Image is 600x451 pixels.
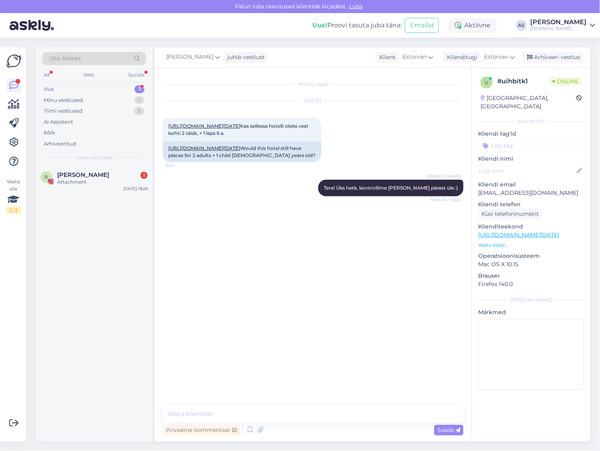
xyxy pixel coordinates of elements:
[485,79,488,85] span: u
[437,426,460,434] span: Saada
[140,172,148,179] div: 1
[44,85,54,93] div: Uus
[6,207,21,214] div: 2 / 3
[478,280,584,288] p: Firefox 140.0
[163,142,321,162] div: Would this hotel still have places for 2 adults + 1 child [DEMOGRAPHIC_DATA] years old?
[168,123,240,129] a: [URL][DOMAIN_NAME][DATE]
[481,94,576,111] div: [GEOGRAPHIC_DATA], [GEOGRAPHIC_DATA]
[135,96,144,104] div: 1
[484,53,508,61] span: Estonian
[478,272,584,280] p: Brauser
[6,54,21,69] img: Askly Logo
[478,180,584,189] p: Kliendi email
[134,107,144,115] div: 5
[530,25,587,32] div: [DOMAIN_NAME]
[44,140,76,148] div: Arhiveeritud
[550,77,582,86] span: Online
[516,20,527,31] div: AS
[478,155,584,163] p: Kliendi nimi
[44,118,73,126] div: AI Assistent
[444,53,477,61] div: Klienditugi
[448,18,497,33] div: Aktiivne
[165,163,195,169] span: 18:23
[224,53,265,61] div: juhib vestlust
[44,96,83,104] div: Minu vestlused
[430,197,461,203] span: Nähtud ✓ 18:24
[405,18,439,33] button: Emailid
[479,167,575,175] input: Lisa nimi
[402,53,427,61] span: Estonian
[312,21,327,29] b: Uus!
[478,252,584,260] p: Operatsioonisüsteem
[497,77,550,86] div: # uihbitk1
[6,178,21,214] div: Vaata siia
[324,185,458,191] span: Tere! Üks hetk, kontrollime [PERSON_NAME] pärast üle :)
[478,308,584,317] p: Märkmed
[478,118,584,125] div: Kliendi info
[76,154,113,161] span: Uued vestlused
[127,70,146,80] div: Socials
[49,54,81,63] span: Otsi kliente
[42,70,51,80] div: All
[312,21,402,30] div: Proovi tasuta juba täna:
[427,173,461,179] span: [PERSON_NAME]
[57,178,148,186] div: Attachment
[376,53,396,61] div: Klient
[530,19,595,32] a: [PERSON_NAME][DOMAIN_NAME]
[478,140,584,152] input: Lisa tag
[123,186,148,192] div: [DATE] 18:26
[478,200,584,209] p: Kliendi telefon
[163,97,463,104] div: [DATE]
[163,425,240,436] div: Privaatne kommentaar
[166,53,213,61] span: [PERSON_NAME]
[168,145,240,151] a: [URL][DOMAIN_NAME][DATE]
[44,107,83,115] div: Tiimi vestlused
[478,231,559,238] a: [URL][DOMAIN_NAME][DATE]
[478,242,584,249] p: Vaata edasi ...
[163,81,463,88] div: Vestlus algas
[530,19,587,25] div: [PERSON_NAME]
[522,52,583,63] div: Arhiveeri vestlus
[44,129,55,137] div: Kõik
[168,123,309,136] span: Kas sellesse hotelli oleks veel kohti 2 täisk, + 1 laps 6 a.
[478,209,542,219] div: Küsi telefoninumbrit
[57,171,109,178] span: Rauno Kutti
[478,260,584,269] p: Mac OS X 10.15
[478,223,584,231] p: Klienditeekond
[82,70,96,80] div: Web
[45,174,48,180] span: R
[478,296,584,303] div: [PERSON_NAME]
[135,85,144,93] div: 1
[478,130,584,138] p: Kliendi tag'id
[347,3,365,10] span: Luba
[478,189,584,197] p: [EMAIL_ADDRESS][DOMAIN_NAME]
